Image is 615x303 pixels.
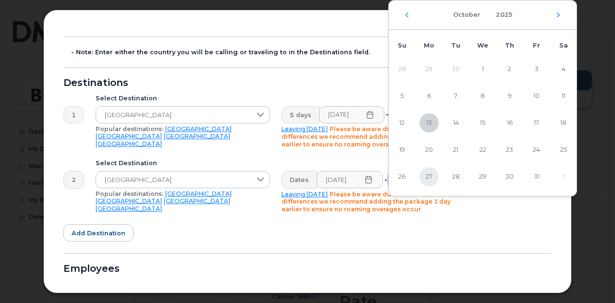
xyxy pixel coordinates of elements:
a: Leaving [DATE] [282,191,328,198]
a: [GEOGRAPHIC_DATA] [96,205,162,212]
td: 27 [416,163,443,190]
button: Previous Month [404,12,410,18]
a: [GEOGRAPHIC_DATA] [96,197,162,205]
input: Please fill out this field [317,171,383,188]
td: 16 [496,109,523,136]
a: Leaving [DATE] [282,125,328,133]
td: 10 [523,83,550,109]
span: 8 [473,86,492,106]
span: 31 [527,167,546,186]
td: 24 [523,136,550,163]
td: 19 [389,136,416,163]
span: 24 [527,140,546,159]
span: 15 [473,113,492,133]
td: 7 [443,83,469,109]
td: 29 [416,56,443,83]
span: 21 [446,140,466,159]
span: 30 [500,167,519,186]
span: 1 [473,60,492,79]
span: Popular destinations: [96,125,163,133]
span: Th [505,42,514,49]
a: [GEOGRAPHIC_DATA] [96,133,162,140]
div: - [382,171,389,188]
button: Choose Month [447,6,486,24]
span: Please be aware due to time differences we recommend adding the package 1 day earlier to ensure n... [282,125,451,147]
td: 18 [550,109,577,136]
span: 27 [419,167,439,186]
div: Destinations [63,79,552,87]
td: 11 [550,83,577,109]
td: 29 [469,163,496,190]
span: Please be aware due to time differences we recommend adding the package 1 day earlier to ensure n... [282,191,451,213]
span: United Kingdom [96,171,251,189]
span: 3 [527,60,546,79]
span: 26 [393,167,412,186]
span: Popular destinations: [96,190,163,197]
div: Select Destination [96,95,270,102]
div: - [384,106,391,123]
span: Germany [96,107,251,124]
td: 13 [416,109,443,136]
td: 26 [389,163,416,190]
iframe: Messenger Launcher [573,261,608,296]
td: 21 [443,136,469,163]
span: Sa [559,42,568,49]
span: 17 [527,113,546,133]
td: 6 [416,83,443,109]
td: 2 [496,56,523,83]
span: Tu [451,42,460,49]
span: 6 [419,86,439,106]
td: 25 [550,136,577,163]
span: 29 [473,167,492,186]
button: Next Month [555,12,561,18]
span: 18 [554,113,573,133]
div: Select Destination [96,159,270,167]
span: 2 [500,60,519,79]
span: 9 [500,86,519,106]
span: 14 [446,113,466,133]
td: 12 [389,109,416,136]
span: 19 [393,140,412,159]
td: 30 [443,56,469,83]
span: 28 [446,167,466,186]
td: 22 [469,136,496,163]
a: [GEOGRAPHIC_DATA] [165,190,232,197]
div: - Note: Enter either the country you will be calling or traveling to in the Destinations field. [71,48,552,56]
span: Mo [424,42,434,49]
td: 15 [469,109,496,136]
span: 7 [446,86,466,106]
div: Employees [63,265,552,273]
a: [GEOGRAPHIC_DATA] [165,125,232,133]
span: 22 [473,140,492,159]
span: Su [398,42,406,49]
a: [GEOGRAPHIC_DATA] [164,133,230,140]
input: Please fill out this field [319,106,384,123]
button: Choose Year [490,6,518,24]
td: 30 [496,163,523,190]
td: 17 [523,109,550,136]
span: 25 [554,140,573,159]
span: 11 [554,86,573,106]
span: 5 [393,86,412,106]
span: 23 [500,140,519,159]
td: 23 [496,136,523,163]
span: 4 [554,60,573,79]
span: We [477,42,488,49]
span: 13 [419,113,439,133]
span: 12 [393,113,412,133]
span: 10 [527,86,546,106]
a: [GEOGRAPHIC_DATA] [164,197,230,205]
span: Fr [533,42,540,49]
td: 31 [523,163,550,190]
td: 3 [523,56,550,83]
td: 9 [496,83,523,109]
td: 20 [416,136,443,163]
td: 14 [443,109,469,136]
td: 4 [550,56,577,83]
a: [GEOGRAPHIC_DATA] [96,140,162,147]
td: 1 [469,56,496,83]
span: 16 [500,113,519,133]
td: 28 [443,163,469,190]
span: 20 [419,140,439,159]
td: 8 [469,83,496,109]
